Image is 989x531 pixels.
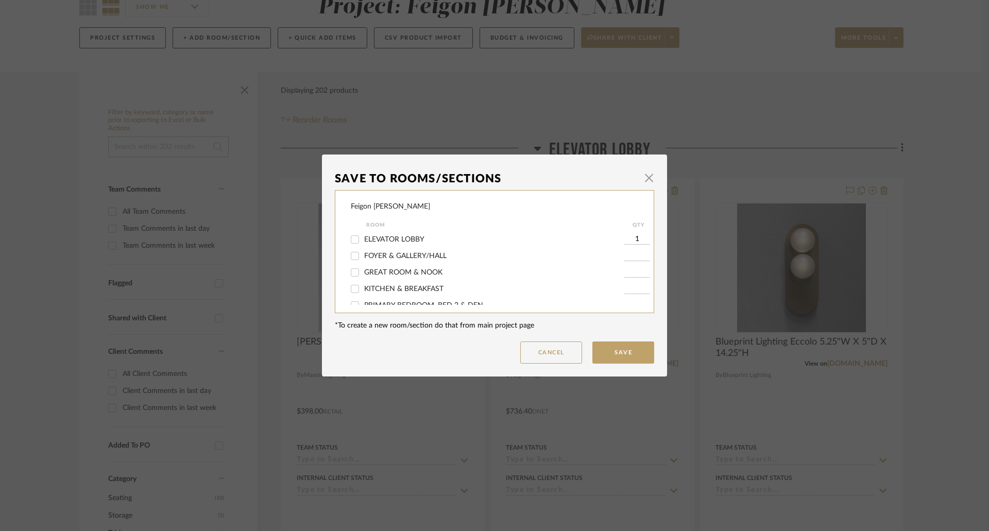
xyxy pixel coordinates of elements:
[366,219,624,231] div: Room
[364,302,483,309] span: PRIMARY BEDROOM, BED 2 & DEN
[639,167,659,188] button: Close
[335,320,654,331] div: *To create a new room/section do that from main project page
[364,285,444,293] span: KITCHEN & BREAKFAST
[335,167,639,190] div: Save To Rooms/Sections
[364,236,424,243] span: ELEVATOR LOBBY
[364,252,447,260] span: FOYER & GALLERY/HALL
[592,341,654,364] button: Save
[351,201,430,212] div: Feigon [PERSON_NAME]
[364,269,442,276] span: GREAT ROOM & NOOK
[335,167,654,190] dialog-header: Save To Rooms/Sections
[624,219,653,231] div: QTY
[520,341,582,364] button: Cancel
